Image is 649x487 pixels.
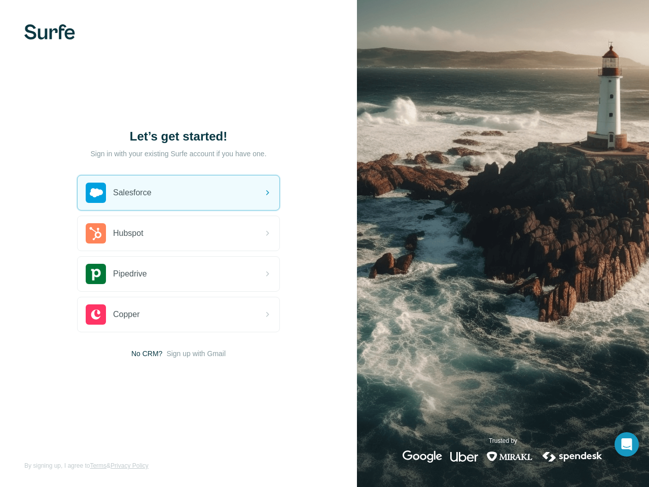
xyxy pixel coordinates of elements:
[113,308,139,321] span: Copper
[489,436,517,445] p: Trusted by
[111,462,149,469] a: Privacy Policy
[131,349,162,359] span: No CRM?
[113,268,147,280] span: Pipedrive
[86,304,106,325] img: copper's logo
[541,450,604,463] img: spendesk's logo
[86,264,106,284] img: pipedrive's logo
[90,462,106,469] a: Terms
[450,450,478,463] img: uber's logo
[24,24,75,40] img: Surfe's logo
[86,223,106,243] img: hubspot's logo
[113,227,143,239] span: Hubspot
[486,450,533,463] img: mirakl's logo
[77,128,280,145] h1: Let’s get started!
[615,432,639,457] div: Open Intercom Messenger
[86,183,106,203] img: salesforce's logo
[90,149,266,159] p: Sign in with your existing Surfe account if you have one.
[166,349,226,359] button: Sign up with Gmail
[24,461,149,470] span: By signing up, I agree to &
[113,187,152,199] span: Salesforce
[403,450,442,463] img: google's logo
